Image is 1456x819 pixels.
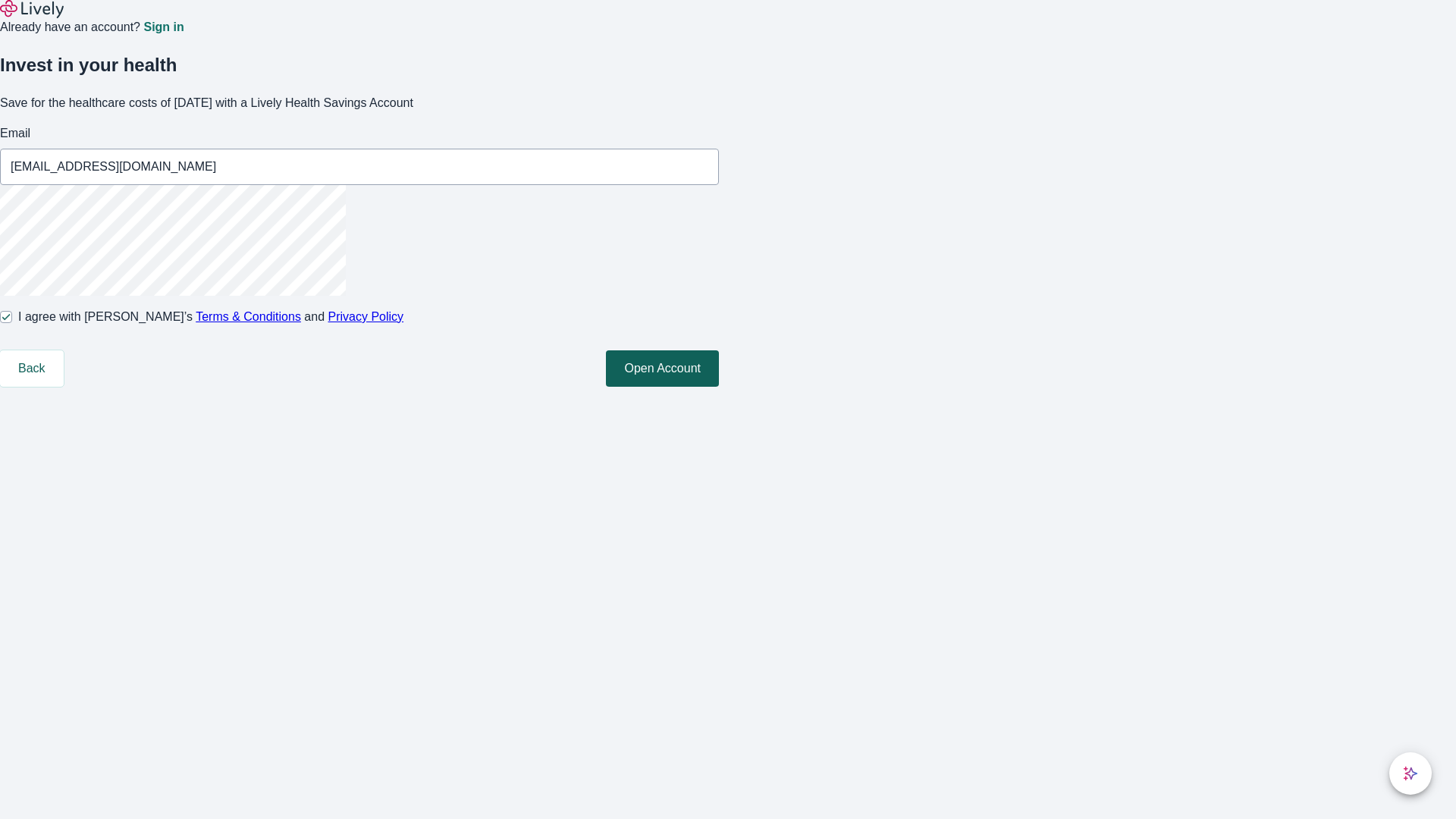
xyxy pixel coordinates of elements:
button: Open Account [606,350,719,387]
button: chat [1389,752,1432,795]
a: Privacy Policy [328,310,404,323]
span: I agree with [PERSON_NAME]’s and [18,308,403,326]
a: Sign in [143,21,184,33]
svg: Lively AI Assistant [1403,766,1418,781]
a: Terms & Conditions [196,310,301,323]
